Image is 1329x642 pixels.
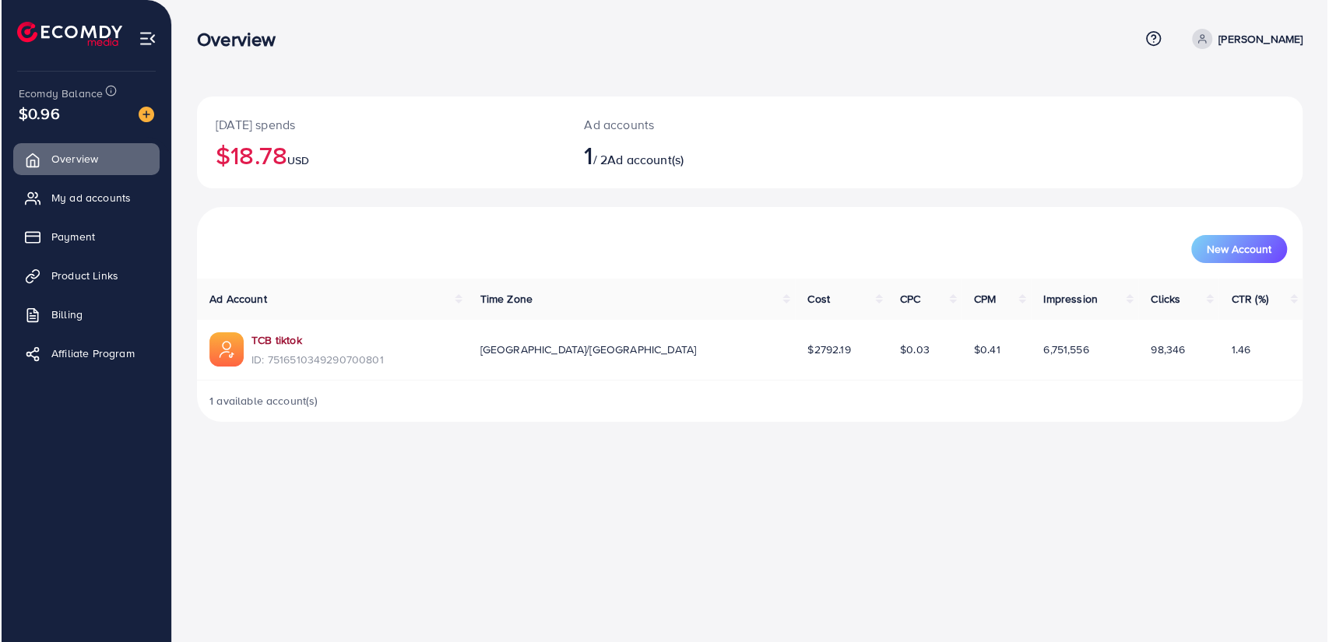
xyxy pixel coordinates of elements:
p: [PERSON_NAME] [1217,30,1301,48]
span: Billing [50,307,81,322]
a: Overview [12,143,158,174]
a: Payment [12,221,158,252]
span: $0.03 [898,342,928,357]
span: 1 [582,137,591,173]
span: Impression [1042,291,1096,307]
a: Affiliate Program [12,338,158,369]
span: Cost [806,291,828,307]
span: $2792.19 [806,342,849,357]
span: Payment [50,229,93,244]
span: Ad account(s) [606,151,682,168]
span: Affiliate Program [50,346,133,361]
a: TCB tiktok [250,332,301,348]
img: logo [16,22,121,46]
span: Ad Account [208,291,265,307]
span: My ad accounts [50,190,129,205]
a: My ad accounts [12,182,158,213]
a: Product Links [12,260,158,291]
span: 1 available account(s) [208,393,317,409]
span: 6,751,556 [1042,342,1087,357]
span: $0.96 [17,102,58,125]
span: New Account [1205,244,1270,254]
span: Ecomdy Balance [17,86,101,101]
span: Product Links [50,268,117,283]
span: CPC [898,291,919,307]
a: Billing [12,299,158,330]
span: Time Zone [478,291,530,307]
img: menu [137,30,155,47]
span: 1.46 [1229,342,1249,357]
span: 98,346 [1149,342,1183,357]
span: $0.41 [972,342,999,357]
p: [DATE] spends [214,115,545,134]
button: New Account [1190,235,1285,263]
p: Ad accounts [582,115,821,134]
span: USD [286,153,308,168]
img: image [137,107,153,122]
span: CTR (%) [1229,291,1266,307]
span: CPM [972,291,994,307]
img: ic-ads-acc.e4c84228.svg [208,332,242,367]
h2: / 2 [582,140,821,170]
a: [PERSON_NAME] [1184,29,1301,49]
h2: $18.78 [214,140,545,170]
span: Clicks [1149,291,1179,307]
span: Overview [50,151,97,167]
h3: Overview [195,28,287,51]
span: [GEOGRAPHIC_DATA]/[GEOGRAPHIC_DATA] [478,342,694,357]
iframe: Chat [1260,572,1314,630]
span: ID: 7516510349290700801 [250,352,382,367]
